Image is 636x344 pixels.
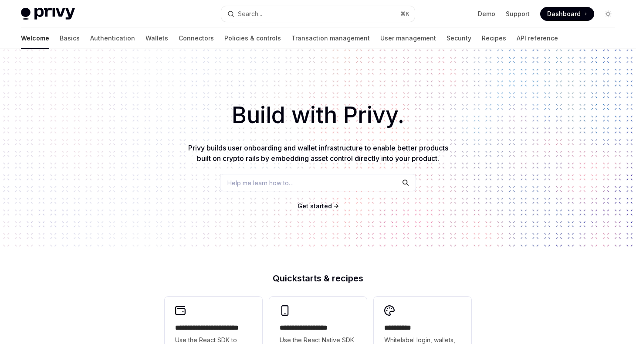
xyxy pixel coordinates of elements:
button: Search...⌘K [221,6,415,22]
a: API reference [517,28,558,49]
h1: Build with Privy. [14,98,622,132]
a: Security [447,28,471,49]
span: Get started [298,202,332,210]
span: Dashboard [547,10,581,18]
a: Dashboard [540,7,594,21]
a: User management [380,28,436,49]
h2: Quickstarts & recipes [165,274,471,283]
span: Help me learn how to… [227,178,294,187]
a: Basics [60,28,80,49]
div: Search... [238,9,262,19]
button: Toggle dark mode [601,7,615,21]
a: Recipes [482,28,506,49]
span: Privy builds user onboarding and wallet infrastructure to enable better products built on crypto ... [188,144,448,163]
img: light logo [21,8,75,20]
a: Transaction management [291,28,370,49]
a: Authentication [90,28,135,49]
a: Welcome [21,28,49,49]
a: Demo [478,10,495,18]
a: Get started [298,202,332,210]
a: Policies & controls [224,28,281,49]
a: Wallets [145,28,168,49]
a: Support [506,10,530,18]
a: Connectors [179,28,214,49]
span: ⌘ K [400,10,409,17]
